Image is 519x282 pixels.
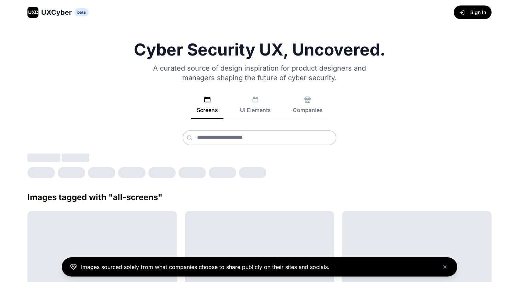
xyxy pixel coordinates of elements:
button: UI Elements [234,96,276,119]
h2: Images tagged with " all-screens " [27,192,492,203]
button: Companies [287,96,328,119]
span: UXCyber [41,8,72,17]
span: beta [74,8,89,16]
span: UXC [28,9,38,16]
p: A curated source of design inspiration for product designers and managers shaping the future of c... [144,63,375,83]
h1: Cyber Security UX, Uncovered. [27,41,492,58]
button: Screens [191,96,223,119]
button: Close banner [441,263,449,271]
p: Images sourced solely from what companies choose to share publicly on their sites and socials. [81,263,330,271]
button: Sign In [454,5,492,19]
a: UXCUXCyberbeta [27,7,89,18]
